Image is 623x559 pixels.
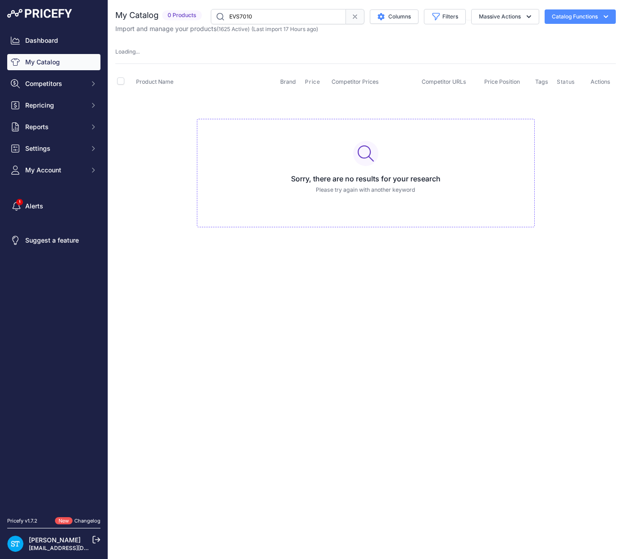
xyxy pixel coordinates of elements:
[7,32,100,49] a: Dashboard
[280,78,296,85] span: Brand
[7,97,100,113] button: Repricing
[471,9,539,24] button: Massive Actions
[74,518,100,524] a: Changelog
[55,517,73,525] span: New
[591,78,610,85] span: Actions
[370,9,418,24] button: Columns
[25,101,84,110] span: Repricing
[7,162,100,178] button: My Account
[211,9,346,24] input: Search
[217,26,250,32] span: ( )
[115,48,140,55] span: Loading
[115,24,318,33] p: Import and manage your products
[535,78,548,85] span: Tags
[162,10,202,21] span: 0 Products
[25,166,84,175] span: My Account
[25,122,84,131] span: Reports
[7,32,100,506] nav: Sidebar
[136,48,140,55] span: ...
[7,9,72,18] img: Pricefy Logo
[251,26,318,32] span: (Last import 17 Hours ago)
[557,78,577,86] button: Status
[7,517,37,525] div: Pricefy v1.7.2
[332,78,379,85] span: Competitor Prices
[218,26,248,32] a: 1625 Active
[205,173,527,184] h3: Sorry, there are no results for your research
[7,54,100,70] a: My Catalog
[557,78,575,86] span: Status
[484,78,520,85] span: Price Position
[29,545,123,551] a: [EMAIL_ADDRESS][DOMAIN_NAME]
[7,119,100,135] button: Reports
[7,140,100,157] button: Settings
[424,9,466,24] button: Filters
[7,198,100,214] a: Alerts
[25,144,84,153] span: Settings
[545,9,616,24] button: Catalog Functions
[136,78,173,85] span: Product Name
[115,9,159,22] h2: My Catalog
[7,232,100,248] a: Suggest a feature
[25,79,84,88] span: Competitors
[305,78,322,86] button: Price
[205,186,527,194] p: Please try again with another keyword
[29,536,81,544] a: [PERSON_NAME]
[305,78,320,86] span: Price
[7,76,100,92] button: Competitors
[422,78,466,85] span: Competitor URLs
